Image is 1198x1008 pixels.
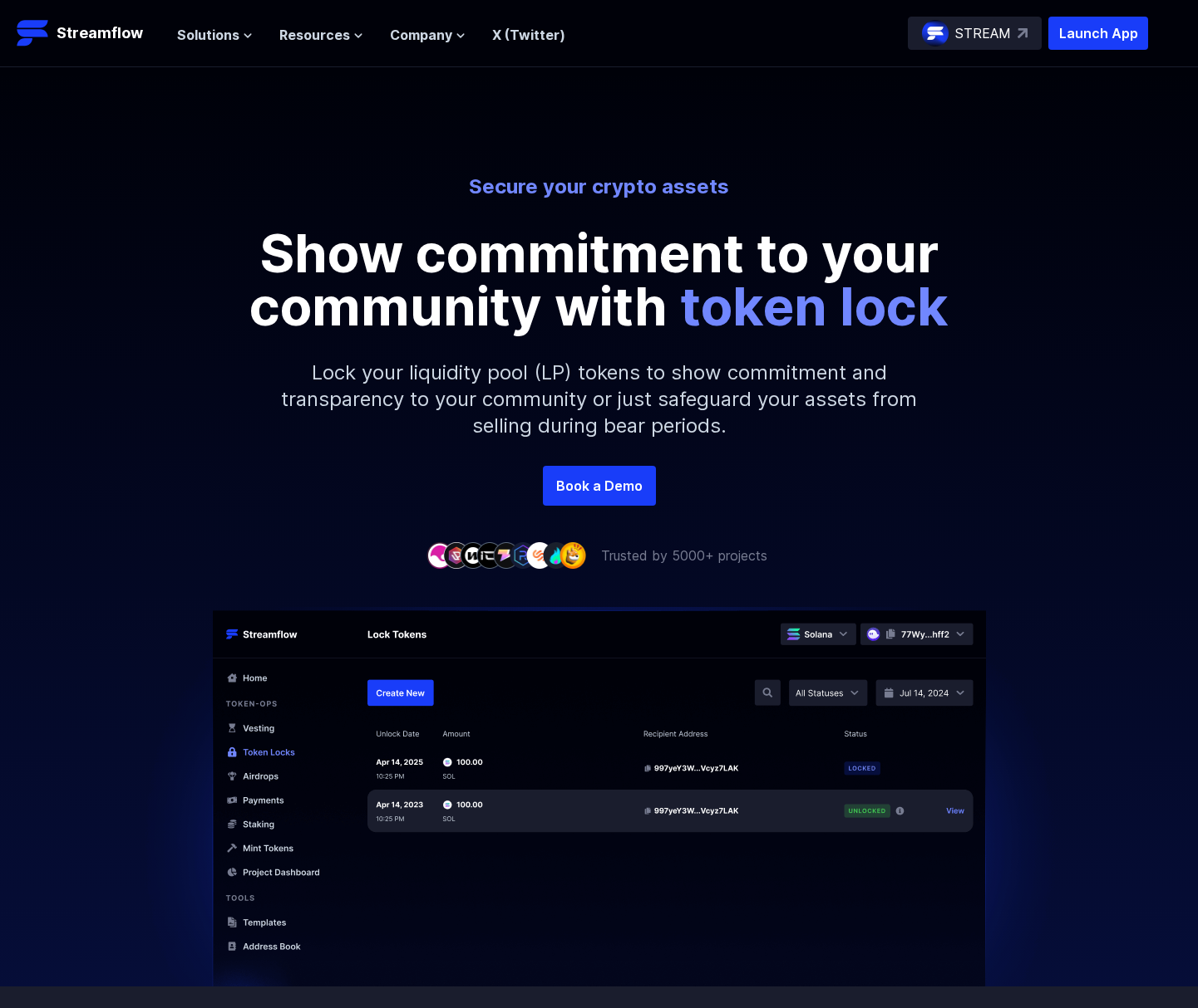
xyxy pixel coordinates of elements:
p: Secure your crypto assets [139,174,1060,200]
img: company-5 [493,542,520,568]
button: Resources [279,25,363,45]
img: company-7 [526,542,553,568]
p: STREAM [955,23,1011,43]
img: streamflow-logo-circle.png [922,20,949,46]
img: top-right-arrow.svg [1018,28,1028,38]
button: Launch App [1048,17,1148,50]
a: STREAM [908,17,1042,50]
p: Lock your liquidity pool (LP) tokens to show commitment and transparency to your community or jus... [242,333,957,466]
span: token lock [680,274,949,338]
p: Trusted by 5000+ projects [601,546,767,565]
img: company-1 [426,542,453,568]
img: Streamflow Logo [17,17,50,50]
img: company-4 [476,542,503,568]
p: Show commitment to your community with [225,227,974,333]
img: company-3 [460,542,486,568]
img: company-6 [510,542,536,568]
p: Streamflow [57,22,143,45]
img: company-2 [443,542,470,568]
button: Solutions [177,25,253,45]
a: Streamflow [17,17,160,50]
img: company-8 [543,542,569,568]
img: company-9 [560,542,586,568]
span: Company [390,25,452,45]
button: Company [390,25,466,45]
span: Solutions [177,25,239,45]
span: Resources [279,25,350,45]
a: X (Twitter) [492,27,565,43]
a: Book a Demo [543,466,656,506]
